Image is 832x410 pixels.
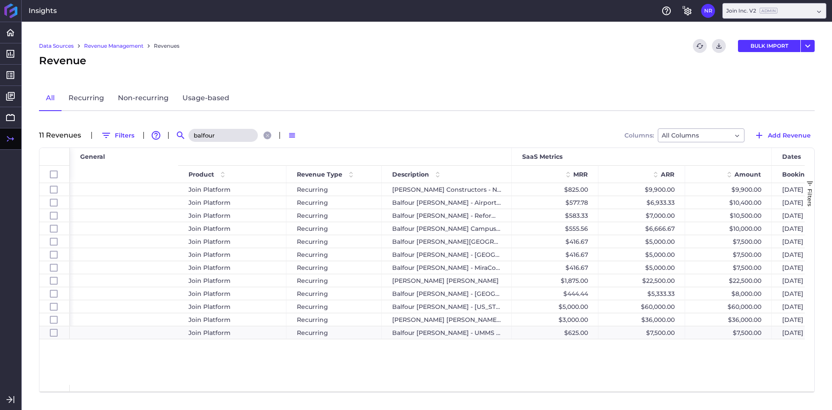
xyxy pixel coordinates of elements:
span: Columns: [624,132,654,138]
div: Press SPACE to select this row. [39,183,70,196]
div: Recurring [286,222,382,235]
div: Recurring [286,274,382,287]
span: Description [392,171,429,178]
div: $8,000.00 [685,287,772,300]
span: Join Platform [188,288,231,300]
div: Recurring [286,248,382,261]
span: Join Platform [188,197,231,209]
span: Join Platform [188,275,231,287]
button: Refresh [693,39,707,53]
span: Join Platform [188,184,231,196]
div: Press SPACE to select this row. [39,248,70,261]
div: $60,000.00 [598,300,685,313]
a: Data Sources [39,42,74,50]
div: $7,500.00 [685,248,772,261]
div: $60,000.00 [685,300,772,313]
div: $5,000.00 [598,248,685,261]
button: Search by [174,128,188,142]
span: Join Platform [188,301,231,313]
div: $5,333.33 [598,287,685,300]
button: Download [712,39,726,53]
div: 11 Revenue s [39,132,86,139]
span: All Columns [662,130,699,141]
div: $36,000.00 [685,313,772,326]
div: $10,500.00 [685,209,772,222]
button: User Menu [801,40,815,52]
div: Dropdown select [658,128,744,142]
div: Balfour [PERSON_NAME] - [US_STATE] & [US_STATE] New Deal [382,300,512,313]
div: $7,500.00 [685,261,772,274]
div: Join Inc. V2 [726,7,777,15]
div: Press SPACE to select this row. [39,209,70,222]
div: Balfour [PERSON_NAME][GEOGRAPHIC_DATA] Modernization [382,235,512,248]
div: $5,000.00 [512,300,598,313]
span: Join Platform [188,236,231,248]
div: Press SPACE to select this row. [39,300,70,313]
div: $577.78 [512,196,598,209]
div: $5,000.00 [598,235,685,248]
span: Join Platform [188,223,231,235]
a: Revenue Management [84,42,143,50]
button: User Menu [701,4,715,18]
span: Join Platform [188,262,231,274]
a: All [39,86,62,111]
div: Recurring [286,261,382,274]
span: ARR [661,171,674,178]
button: BULK IMPORT [738,40,800,52]
div: [PERSON_NAME] [PERSON_NAME] 2025 New Deal [382,313,512,326]
div: Recurring [286,209,382,222]
span: Revenue Type [297,171,342,178]
span: Filters [806,189,813,207]
a: Revenues [154,42,179,50]
button: General Settings [680,4,694,18]
div: $9,900.00 [598,183,685,196]
div: Balfour [PERSON_NAME] Campus Solutions - New Deal [382,222,512,235]
div: Balfour [PERSON_NAME] - MiraCosta College B4500 [382,261,512,274]
ins: Admin [760,8,777,13]
div: [PERSON_NAME] [PERSON_NAME] [382,274,512,287]
div: $3,000.00 [512,313,598,326]
span: Amount [734,171,761,178]
div: Dropdown select [722,3,826,19]
div: Press SPACE to select this row. [39,222,70,235]
div: $7,000.00 [598,209,685,222]
span: Join Platform [188,314,231,326]
div: $6,666.67 [598,222,685,235]
span: Booking Date [782,171,826,178]
div: Balfour [PERSON_NAME] - [GEOGRAPHIC_DATA] [382,248,512,261]
div: $1,875.00 [512,274,598,287]
div: Recurring [286,196,382,209]
div: Press SPACE to select this row. [39,326,70,339]
div: Recurring [286,326,382,339]
span: Add Revenue [768,131,811,140]
span: Dates [782,153,801,161]
div: $583.33 [512,209,598,222]
span: Join Platform [188,249,231,261]
div: Recurring [286,183,382,196]
button: Add Revenue [750,128,815,142]
div: Press SPACE to select this row. [39,287,70,300]
div: Balfour [PERSON_NAME] - Airport Job [382,196,512,209]
div: $10,000.00 [685,222,772,235]
div: $36,000.00 [598,313,685,326]
div: Balfour [PERSON_NAME] - [GEOGRAPHIC_DATA] STEM Bldg, [GEOGRAPHIC_DATA], [GEOGRAPHIC_DATA] [382,287,512,300]
span: Join Platform [188,210,231,222]
div: Balfour [PERSON_NAME] - UMMS [GEOGRAPHIC_DATA] [382,326,512,339]
span: Revenue [39,53,86,69]
div: $416.67 [512,235,598,248]
button: Help [660,4,673,18]
div: Recurring [286,300,382,313]
a: Non-recurring [111,86,175,111]
span: Product [188,171,214,178]
a: Usage-based [175,86,236,111]
span: General [80,153,105,161]
div: $10,400.00 [685,196,772,209]
div: $9,900.00 [685,183,772,196]
span: MRR [573,171,588,178]
div: $416.67 [512,248,598,261]
div: Press SPACE to select this row. [39,235,70,248]
div: Press SPACE to select this row. [39,313,70,326]
div: $22,500.00 [598,274,685,287]
div: $625.00 [512,326,598,339]
div: Recurring [286,313,382,326]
